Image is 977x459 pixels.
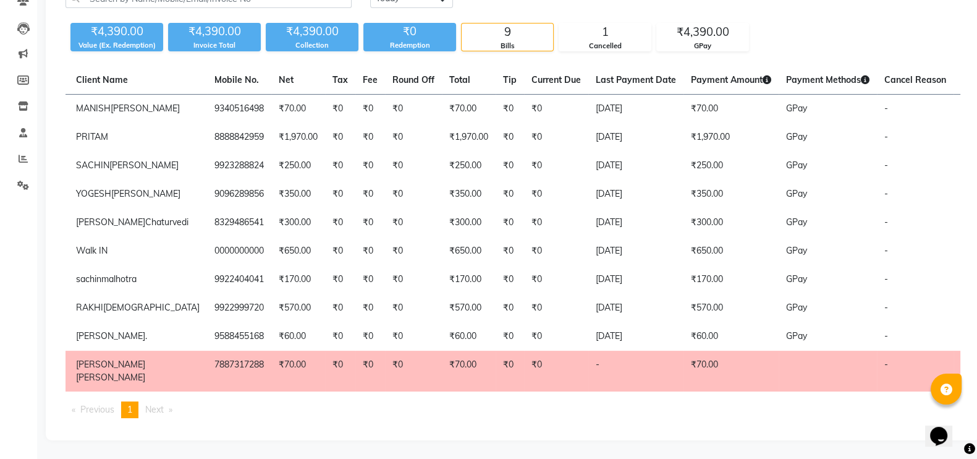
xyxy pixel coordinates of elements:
span: - [884,103,888,114]
span: - [884,245,888,256]
td: ₹0 [524,123,588,152]
div: ₹4,390.00 [657,24,748,41]
span: Mobile No. [214,74,259,85]
td: ₹0 [524,237,588,265]
td: ₹250.00 [442,152,496,180]
td: ₹0 [385,294,442,322]
td: ₹0 [325,237,355,265]
span: - [884,330,888,341]
span: Payment Amount [691,74,771,85]
td: [DATE] [588,237,683,265]
td: ₹0 [496,152,524,180]
td: ₹0 [496,265,524,294]
td: 9922999720 [207,294,271,322]
td: ₹300.00 [442,208,496,237]
td: 9096289856 [207,180,271,208]
td: ₹0 [496,294,524,322]
td: ₹0 [496,322,524,351]
td: ₹0 [355,152,385,180]
td: ₹1,970.00 [271,123,325,152]
span: RAKHI [76,302,103,313]
span: - [884,359,888,370]
span: . [145,330,147,341]
span: - [884,302,888,313]
span: sachin [76,273,101,285]
span: SACHIN [76,160,109,171]
span: Chaturvedi [145,217,188,228]
span: Cancel Reason [884,74,946,85]
span: Round Off [392,74,434,85]
td: 9923288824 [207,152,271,180]
span: PRITAM [76,131,108,142]
td: ₹60.00 [683,322,779,351]
td: 8888842959 [207,123,271,152]
td: ₹250.00 [271,152,325,180]
td: ₹0 [385,237,442,265]
span: - [884,217,888,228]
td: ₹170.00 [442,265,496,294]
td: ₹0 [524,322,588,351]
td: ₹70.00 [683,351,779,392]
td: ₹0 [355,322,385,351]
td: ₹0 [355,237,385,265]
div: ₹4,390.00 [266,23,358,40]
span: Total [449,74,470,85]
td: ₹0 [524,351,588,392]
td: - [588,351,683,392]
td: ₹170.00 [683,265,779,294]
span: [PERSON_NAME] [76,372,145,383]
td: ₹0 [325,152,355,180]
td: ₹0 [355,95,385,124]
td: ₹350.00 [271,180,325,208]
span: - [884,273,888,285]
span: Tip [503,74,517,85]
td: ₹650.00 [271,237,325,265]
td: ₹650.00 [683,237,779,265]
td: 9340516498 [207,95,271,124]
span: 1 [127,404,132,415]
td: ₹0 [385,322,442,351]
td: ₹0 [325,351,355,392]
td: ₹170.00 [271,265,325,294]
td: ₹0 [524,180,588,208]
td: ₹570.00 [683,294,779,322]
td: ₹0 [385,123,442,152]
td: [DATE] [588,322,683,351]
td: ₹0 [355,123,385,152]
nav: Pagination [66,401,960,418]
span: [PERSON_NAME] [109,160,179,171]
span: malhotra [101,273,137,285]
td: ₹0 [385,265,442,294]
td: ₹0 [524,95,588,124]
td: ₹300.00 [683,208,779,237]
span: - [884,188,888,199]
td: [DATE] [588,95,683,124]
span: [DEMOGRAPHIC_DATA] [103,302,200,313]
td: ₹0 [524,208,588,237]
td: ₹0 [325,95,355,124]
td: ₹250.00 [683,152,779,180]
span: Current Due [531,74,581,85]
span: GPay [786,131,807,142]
div: 9 [462,24,553,41]
td: ₹350.00 [442,180,496,208]
td: ₹0 [385,208,442,237]
td: ₹0 [355,180,385,208]
td: ₹70.00 [683,95,779,124]
span: GPay [786,160,807,171]
div: GPay [657,41,748,51]
span: GPay [786,188,807,199]
span: [PERSON_NAME] [111,103,180,114]
td: ₹0 [385,95,442,124]
td: ₹0 [325,294,355,322]
td: [DATE] [588,123,683,152]
td: ₹0 [325,180,355,208]
td: 0000000000 [207,237,271,265]
td: ₹0 [496,180,524,208]
td: ₹0 [496,237,524,265]
td: ₹70.00 [442,95,496,124]
td: ₹300.00 [271,208,325,237]
td: ₹1,970.00 [683,123,779,152]
td: ₹350.00 [683,180,779,208]
td: ₹70.00 [271,95,325,124]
